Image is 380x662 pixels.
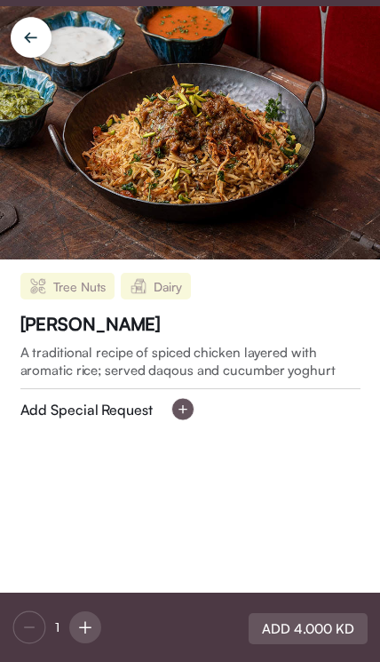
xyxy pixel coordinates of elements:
[29,277,47,295] img: Tree%20Nuts.png
[53,280,106,293] span: Tree Nuts
[249,613,368,644] button: ADD 4.000 KD
[20,401,153,419] div: Add Special Request
[130,277,147,295] img: Dairy.png
[262,620,354,637] span: ADD 4.000 KD
[55,618,59,636] span: 1
[12,610,46,644] img: -%20button.svg
[20,344,360,379] span: A traditional recipe of spiced chicken layered with aromatic rice; served daqous and cucumber yog...
[154,280,182,293] span: Dairy
[20,313,162,335] div: [PERSON_NAME]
